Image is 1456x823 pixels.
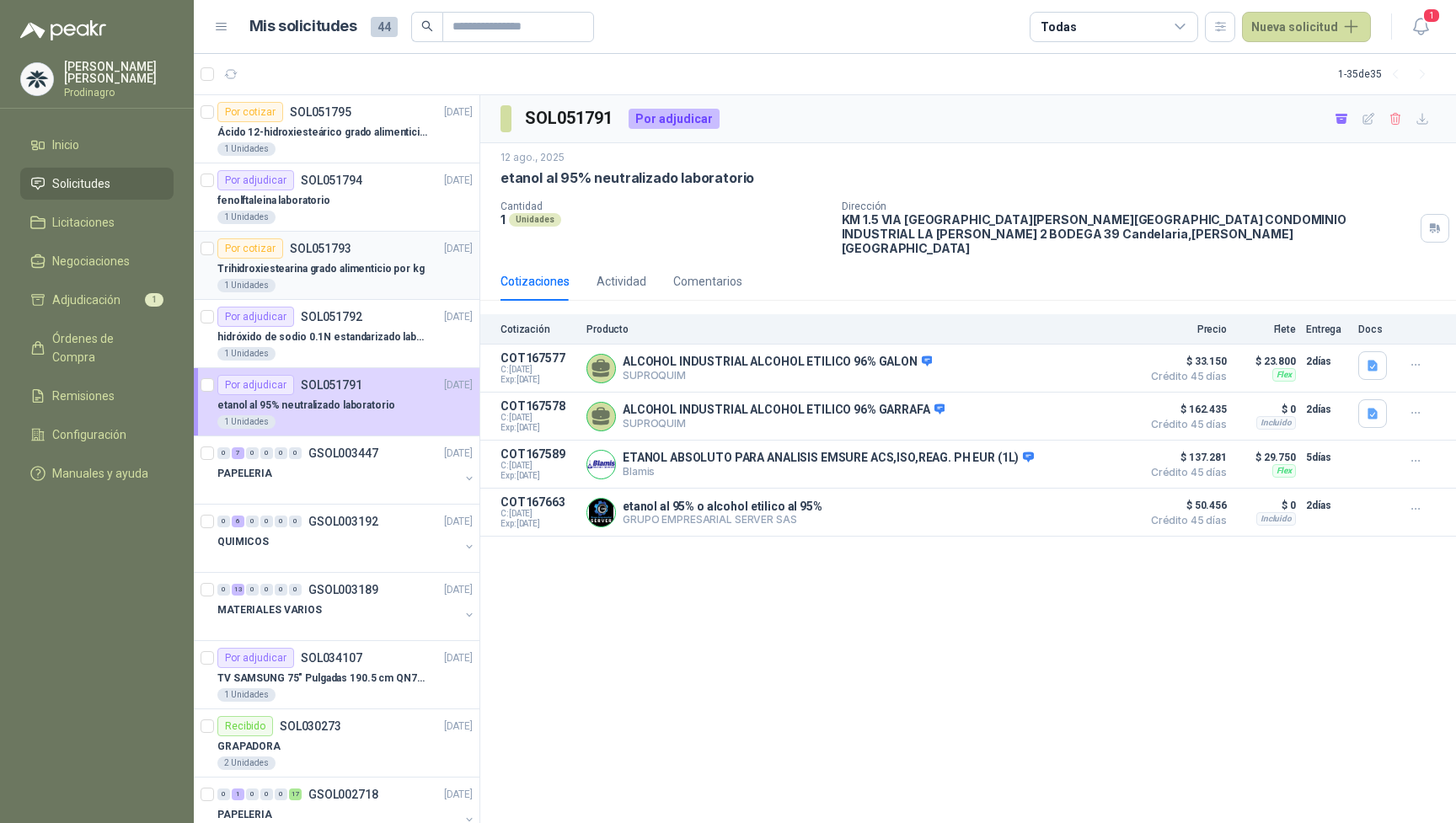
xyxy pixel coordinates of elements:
[1143,399,1227,420] span: $ 162.435
[444,241,473,257] p: [DATE]
[500,413,576,423] span: C: [DATE]
[289,584,302,596] div: 0
[308,447,378,459] p: GSOL003447
[217,238,283,259] div: Por cotizar
[1237,447,1296,468] p: $ 29.750
[249,14,357,39] h1: Mis solicitudes
[673,272,742,291] div: Comentarios
[500,495,576,509] p: COT167663
[444,377,473,393] p: [DATE]
[52,136,79,154] span: Inicio
[275,516,287,527] div: 0
[20,380,174,412] a: Remisiones
[301,174,362,186] p: SOL051794
[1143,516,1227,526] span: Crédito 45 días
[217,307,294,327] div: Por adjudicar
[1143,495,1227,516] span: $ 50.456
[623,500,822,513] p: etanol al 95% o alcohol etilico al 95%
[623,369,932,382] p: SUPROQUIM
[194,368,479,436] a: Por adjudicarSOL051791[DATE] etanol al 95% neutralizado laboratorio1 Unidades
[1256,512,1296,526] div: Incluido
[623,513,822,526] p: GRUPO EMPRESARIAL SERVER SAS
[623,355,932,370] p: ALCOHOL INDUSTRIAL ALCOHOL ETILICO 96% GALON
[1306,323,1348,335] p: Entrega
[1242,12,1371,42] button: Nueva solicitud
[20,129,174,161] a: Inicio
[21,63,53,95] img: Company Logo
[290,243,351,254] p: SOL051793
[217,279,276,292] div: 1 Unidades
[232,516,244,527] div: 6
[194,300,479,368] a: Por adjudicarSOL051792[DATE] hidróxido de sodio 0.1N estandarizado laboratorio1 Unidades
[1237,351,1296,371] p: $ 23.800
[217,447,230,459] div: 0
[444,104,473,120] p: [DATE]
[1272,368,1296,382] div: Flex
[444,582,473,598] p: [DATE]
[1338,61,1436,88] div: 1 - 35 de 35
[308,788,378,800] p: GSOL002718
[500,423,576,433] span: Exp: [DATE]
[260,516,273,527] div: 0
[623,403,945,418] p: ALCOHOL INDUSTRIAL ALCOHOL ETILICO 96% GARRAFA
[623,465,1034,478] p: Blamis
[20,245,174,277] a: Negociaciones
[275,447,287,459] div: 0
[289,447,302,459] div: 0
[1143,447,1227,468] span: $ 137.281
[1256,416,1296,430] div: Incluido
[217,756,276,770] div: 2 Unidades
[194,163,479,232] a: Por adjudicarSOL051794[DATE] fenolftaleina laboratorio1 Unidades
[52,329,158,366] span: Órdenes de Compra
[1422,8,1441,24] span: 1
[275,788,287,800] div: 0
[500,169,754,187] p: etanol al 95% neutralizado laboratorio
[20,284,174,316] a: Adjudicación1
[500,351,576,365] p: COT167577
[500,323,576,335] p: Cotización
[52,213,115,232] span: Licitaciones
[194,232,479,300] a: Por cotizarSOL051793[DATE] Trihidroxiestearina grado alimenticio por kg1 Unidades
[509,213,561,227] div: Unidades
[500,519,576,529] span: Exp: [DATE]
[597,272,646,291] div: Actividad
[246,584,259,596] div: 0
[194,709,479,778] a: RecibidoSOL030273[DATE] GRAPADORA2 Unidades
[217,125,427,141] p: Ácido 12-hidroxiesteárico grado alimenticio por kg
[586,323,1132,335] p: Producto
[217,516,230,527] div: 0
[217,716,273,736] div: Recibido
[587,499,615,526] img: Company Logo
[217,807,272,823] p: PAPELERIA
[1306,351,1348,371] p: 2 días
[1358,323,1392,335] p: Docs
[1306,447,1348,468] p: 5 días
[217,688,276,702] div: 1 Unidades
[217,511,476,565] a: 0 6 0 0 0 0 GSOL003192[DATE] QUIMICOS
[260,447,273,459] div: 0
[217,584,230,596] div: 0
[217,602,322,618] p: MATERIALES VARIOS
[217,534,269,550] p: QUIMICOS
[1143,371,1227,382] span: Crédito 45 días
[52,464,148,483] span: Manuales y ayuda
[444,514,473,530] p: [DATE]
[842,200,1415,212] p: Dirección
[217,788,230,800] div: 0
[275,584,287,596] div: 0
[1143,468,1227,478] span: Crédito 45 días
[1306,495,1348,516] p: 2 días
[500,461,576,471] span: C: [DATE]
[194,95,479,163] a: Por cotizarSOL051795[DATE] Ácido 12-hidroxiesteárico grado alimenticio por kg1 Unidades
[217,102,283,122] div: Por cotizar
[1237,399,1296,420] p: $ 0
[371,17,398,37] span: 44
[246,788,259,800] div: 0
[20,419,174,451] a: Configuración
[444,446,473,462] p: [DATE]
[217,466,272,482] p: PAPELERIA
[232,584,244,596] div: 13
[64,88,174,98] p: Prodinagro
[525,105,615,131] h3: SOL051791
[217,211,276,224] div: 1 Unidades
